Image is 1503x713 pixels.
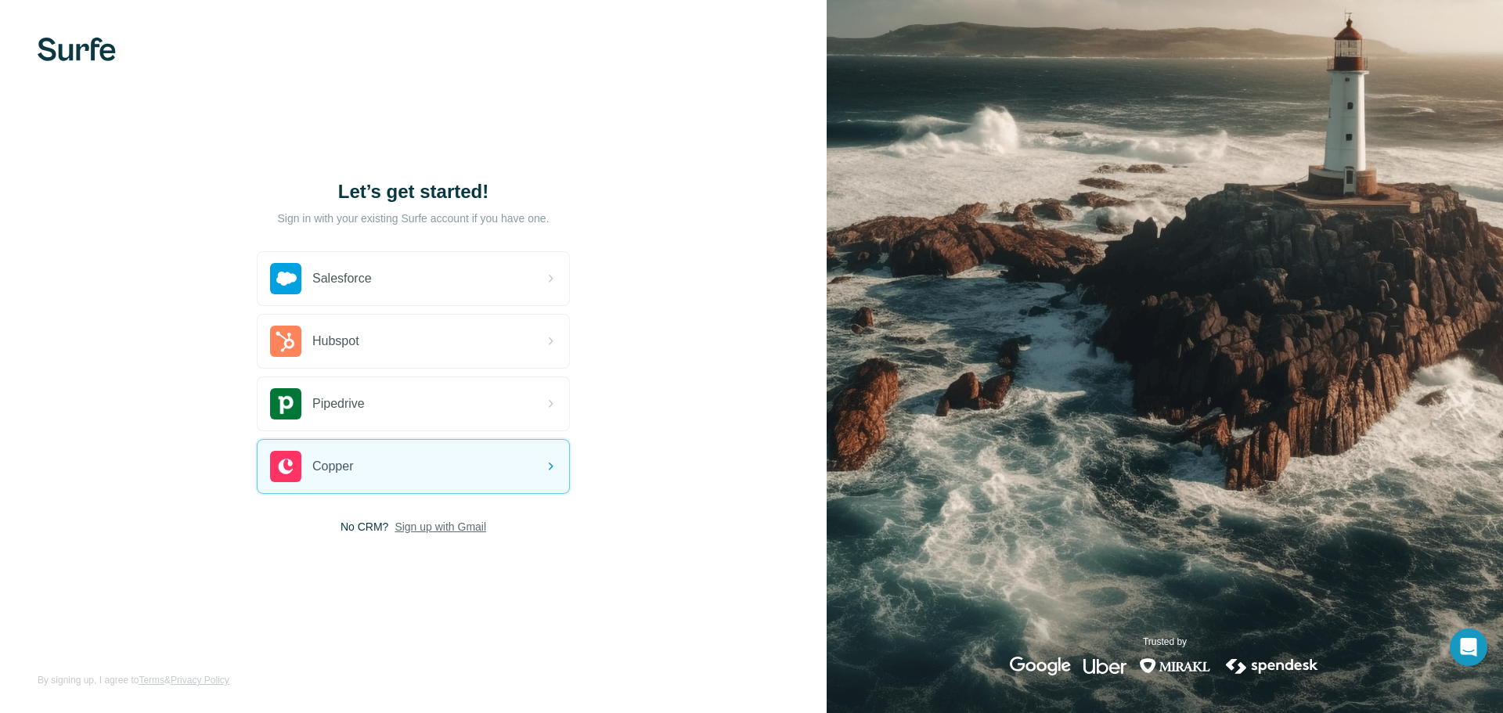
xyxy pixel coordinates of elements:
[312,394,365,413] span: Pipedrive
[38,673,229,687] span: By signing up, I agree to &
[1450,628,1487,666] div: Open Intercom Messenger
[270,388,301,420] img: pipedrive's logo
[38,38,116,61] img: Surfe's logo
[1083,657,1126,675] img: uber's logo
[341,519,388,535] span: No CRM?
[1010,657,1071,675] img: google's logo
[257,179,570,204] h1: Let’s get started!
[270,451,301,482] img: copper's logo
[270,326,301,357] img: hubspot's logo
[1139,657,1211,675] img: mirakl's logo
[270,263,301,294] img: salesforce's logo
[139,675,164,686] a: Terms
[277,211,549,226] p: Sign in with your existing Surfe account if you have one.
[395,519,486,535] button: Sign up with Gmail
[1224,657,1321,675] img: spendesk's logo
[312,457,353,476] span: Copper
[312,269,372,288] span: Salesforce
[1143,635,1187,649] p: Trusted by
[171,675,229,686] a: Privacy Policy
[312,332,359,351] span: Hubspot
